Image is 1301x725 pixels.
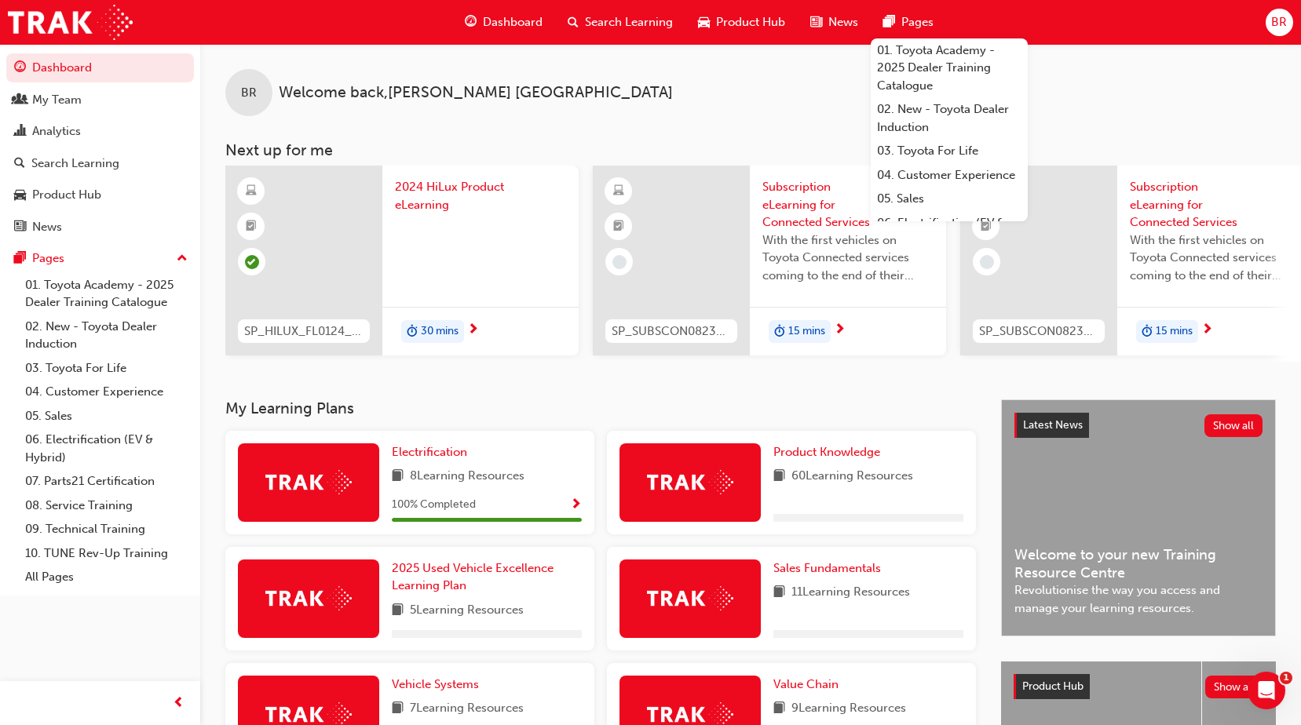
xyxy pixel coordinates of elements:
span: news-icon [810,13,822,32]
span: Product Knowledge [773,445,880,459]
span: Search Learning [585,13,673,31]
span: book-icon [392,467,404,486]
span: next-icon [834,323,846,337]
span: booktick-icon [246,217,257,237]
a: 06. Electrification (EV & Hybrid) [19,428,194,469]
button: BR [1266,9,1293,36]
span: 7 Learning Resources [410,699,524,719]
a: Product Hub [6,180,194,209]
a: car-iconProduct Hub [685,6,798,38]
span: Subscription eLearning for Connected Services [762,178,934,231]
a: Search Learning [6,149,194,178]
div: News [32,218,62,236]
span: Welcome back , [PERSON_NAME] [GEOGRAPHIC_DATA] [279,84,673,102]
span: guage-icon [14,61,26,75]
h3: Next up for me [200,141,1301,159]
a: 07. Parts21 Certification [19,469,194,494]
img: Trak [265,586,352,610]
span: pages-icon [14,252,26,266]
a: 08. Service Training [19,494,194,518]
a: 05. Sales [871,187,1028,211]
span: learningRecordVerb_NONE-icon [612,255,627,269]
iframe: Intercom live chat [1248,672,1285,709]
span: duration-icon [1142,322,1153,342]
button: Show all [1204,414,1263,437]
span: 15 mins [1156,322,1193,341]
span: Pages [901,13,934,31]
span: prev-icon [173,694,185,713]
button: Show Progress [570,495,582,515]
span: News [828,13,858,31]
img: Trak [647,586,733,610]
a: 02. New - Toyota Dealer Induction [871,97,1028,139]
a: 01. Toyota Academy - 2025 Dealer Training Catalogue [19,273,194,315]
a: News [6,213,194,242]
span: 9 Learning Resources [791,699,906,719]
span: duration-icon [407,322,418,342]
span: Vehicle Systems [392,677,479,691]
span: 15 mins [788,322,825,341]
span: search-icon [14,157,25,171]
span: search-icon [568,13,579,32]
a: 01. Toyota Academy - 2025 Dealer Training Catalogue [871,38,1028,98]
a: 05. Sales [19,404,194,428]
span: 5 Learning Resources [410,601,524,621]
span: 2025 Used Vehicle Excellence Learning Plan [392,561,554,593]
a: All Pages [19,565,194,589]
span: booktick-icon [613,217,624,237]
span: next-icon [467,323,479,337]
img: Trak [647,470,733,494]
span: 30 mins [421,322,459,341]
span: Dashboard [483,13,543,31]
a: Value Chain [773,676,845,694]
span: SP_HILUX_FL0124_EL [244,322,364,341]
span: up-icon [177,249,188,269]
span: Electrification [392,445,467,459]
span: next-icon [1201,323,1213,337]
span: Show Progress [570,498,582,512]
span: Subscription eLearning for Connected Services [1130,178,1301,231]
span: With the first vehicles on Toyota Connected services coming to the end of their complimentary per... [1130,231,1301,285]
span: news-icon [14,220,26,235]
span: booktick-icon [981,217,992,237]
button: Pages [6,244,194,273]
span: 60 Learning Resources [791,467,913,486]
a: Vehicle Systems [392,676,485,694]
div: Search Learning [31,155,119,173]
span: book-icon [773,699,785,719]
a: 09. Technical Training [19,517,194,541]
span: Sales Fundamentals [773,561,881,575]
span: SP_SUBSCON0823_EL [979,322,1098,341]
span: book-icon [392,699,404,719]
span: Revolutionise the way you access and manage your learning resources. [1014,581,1263,617]
a: Product Knowledge [773,443,886,461]
a: Electrification [392,443,473,461]
img: Trak [8,5,133,40]
a: Latest NewsShow all [1014,413,1263,438]
button: DashboardMy TeamAnalyticsSearch LearningProduct HubNews [6,50,194,244]
button: Show all [1205,676,1264,698]
span: BR [241,84,257,102]
span: 1 [1280,672,1292,684]
span: people-icon [14,93,26,107]
a: SP_HILUX_FL0124_EL2024 HiLux Product eLearningduration-icon30 mins [225,166,579,355]
span: 11 Learning Resources [791,583,910,603]
a: 2025 Used Vehicle Excellence Learning Plan [392,559,582,595]
span: learningRecordVerb_NONE-icon [980,255,994,269]
span: learningResourceType_ELEARNING-icon [246,181,257,202]
span: learningRecordVerb_COMPLETE-icon [245,255,259,269]
span: car-icon [14,188,26,202]
span: book-icon [773,467,785,486]
div: My Team [32,91,82,109]
a: SP_SUBSCON0823_ELSubscription eLearning for Connected ServicesWith the first vehicles on Toyota C... [593,166,946,355]
span: With the first vehicles on Toyota Connected services coming to the end of their complimentary per... [762,231,934,285]
a: 04. Customer Experience [871,163,1028,188]
span: car-icon [698,13,710,32]
a: My Team [6,86,194,115]
span: Product Hub [1022,679,1084,693]
a: Sales Fundamentals [773,559,887,577]
span: chart-icon [14,125,26,139]
a: search-iconSearch Learning [555,6,685,38]
span: 2024 HiLux Product eLearning [395,178,566,213]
